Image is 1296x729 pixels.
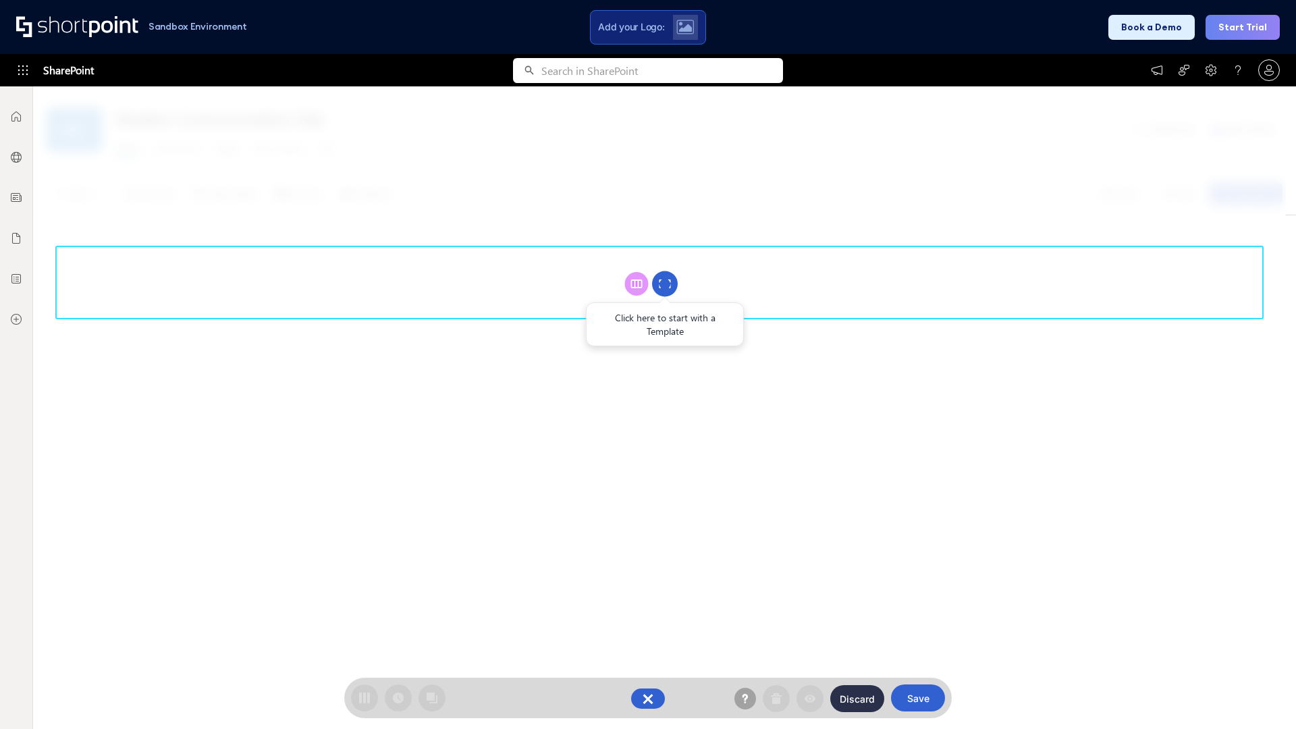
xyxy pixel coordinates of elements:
[598,21,664,33] span: Add your Logo:
[1206,15,1280,40] button: Start Trial
[676,20,694,34] img: Upload logo
[1108,15,1195,40] button: Book a Demo
[541,58,783,83] input: Search in SharePoint
[148,23,247,30] h1: Sandbox Environment
[43,54,94,86] span: SharePoint
[891,684,945,711] button: Save
[1228,664,1296,729] iframe: Chat Widget
[830,685,884,712] button: Discard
